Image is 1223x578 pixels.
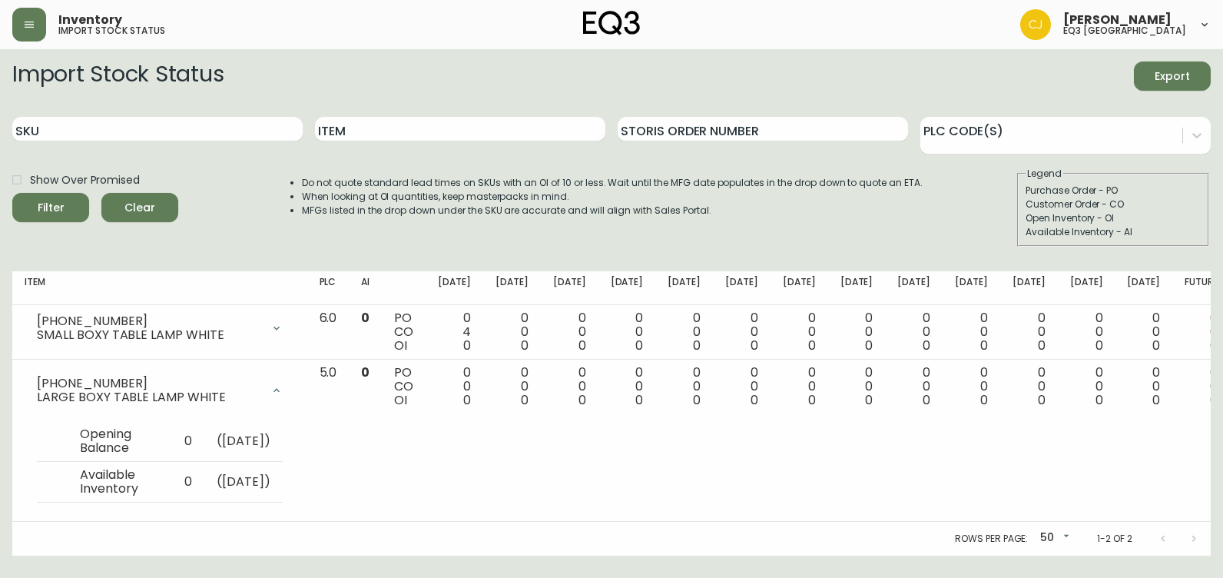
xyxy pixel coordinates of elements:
[394,311,413,353] div: PO CO
[521,391,529,409] span: 0
[1026,198,1201,211] div: Customer Order - CO
[783,366,816,407] div: 0 0
[725,366,758,407] div: 0 0
[68,461,172,502] td: Available Inventory
[751,391,758,409] span: 0
[668,311,701,353] div: 0 0
[521,337,529,354] span: 0
[495,311,529,353] div: 0 0
[37,390,261,404] div: LARGE BOXY TABLE LAMP WHITE
[1127,311,1160,353] div: 0 0
[713,271,771,305] th: [DATE]
[1152,391,1160,409] span: 0
[693,391,701,409] span: 0
[394,391,407,409] span: OI
[172,421,204,462] td: 0
[1026,167,1063,181] legend: Legend
[808,391,816,409] span: 0
[955,532,1028,546] p: Rows per page:
[25,311,295,345] div: [PHONE_NUMBER]SMALL BOXY TABLE LAMP WHITE
[204,421,283,462] td: ( [DATE] )
[1063,14,1172,26] span: [PERSON_NAME]
[611,311,644,353] div: 0 0
[361,364,370,381] span: 0
[980,337,988,354] span: 0
[426,271,483,305] th: [DATE]
[438,311,471,353] div: 0 4
[598,271,656,305] th: [DATE]
[361,309,370,327] span: 0
[897,311,930,353] div: 0 0
[751,337,758,354] span: 0
[1038,337,1046,354] span: 0
[583,11,640,35] img: logo
[897,366,930,407] div: 0 0
[463,337,471,354] span: 0
[943,271,1000,305] th: [DATE]
[438,366,471,407] div: 0 0
[307,271,350,305] th: PLC
[1070,311,1103,353] div: 0 0
[483,271,541,305] th: [DATE]
[553,366,586,407] div: 0 0
[635,391,643,409] span: 0
[394,366,413,407] div: PO CO
[1185,366,1218,407] div: 0 0
[840,366,873,407] div: 0 0
[578,391,586,409] span: 0
[693,337,701,354] span: 0
[668,366,701,407] div: 0 0
[885,271,943,305] th: [DATE]
[840,311,873,353] div: 0 0
[30,172,140,188] span: Show Over Promised
[1038,391,1046,409] span: 0
[12,271,307,305] th: Item
[68,421,172,462] td: Opening Balance
[1034,526,1072,551] div: 50
[1185,311,1218,353] div: 0 0
[808,337,816,354] span: 0
[783,311,816,353] div: 0 0
[1134,61,1211,91] button: Export
[1000,271,1058,305] th: [DATE]
[58,26,165,35] h5: import stock status
[302,204,923,218] li: MFGs listed in the drop down under the SKU are accurate and will align with Sales Portal.
[1013,311,1046,353] div: 0 0
[1095,391,1103,409] span: 0
[114,198,166,218] span: Clear
[172,461,204,502] td: 0
[1026,225,1201,239] div: Available Inventory - AI
[1097,532,1132,546] p: 1-2 of 2
[635,337,643,354] span: 0
[25,366,295,415] div: [PHONE_NUMBER]LARGE BOXY TABLE LAMP WHITE
[37,314,261,328] div: [PHONE_NUMBER]
[923,337,930,354] span: 0
[12,61,224,91] h2: Import Stock Status
[463,391,471,409] span: 0
[1210,337,1218,354] span: 0
[394,337,407,354] span: OI
[37,377,261,390] div: [PHONE_NUMBER]
[1013,366,1046,407] div: 0 0
[865,391,873,409] span: 0
[37,328,261,342] div: SMALL BOXY TABLE LAMP WHITE
[955,311,988,353] div: 0 0
[865,337,873,354] span: 0
[1026,184,1201,198] div: Purchase Order - PO
[828,271,886,305] th: [DATE]
[655,271,713,305] th: [DATE]
[1063,26,1186,35] h5: eq3 [GEOGRAPHIC_DATA]
[1058,271,1115,305] th: [DATE]
[1095,337,1103,354] span: 0
[611,366,644,407] div: 0 0
[302,190,923,204] li: When looking at OI quantities, keep masterpacks in mind.
[1127,366,1160,407] div: 0 0
[495,366,529,407] div: 0 0
[541,271,598,305] th: [DATE]
[955,366,988,407] div: 0 0
[578,337,586,354] span: 0
[307,305,350,360] td: 6.0
[1070,366,1103,407] div: 0 0
[1115,271,1172,305] th: [DATE]
[302,176,923,190] li: Do not quote standard lead times on SKUs with an OI of 10 or less. Wait until the MFG date popula...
